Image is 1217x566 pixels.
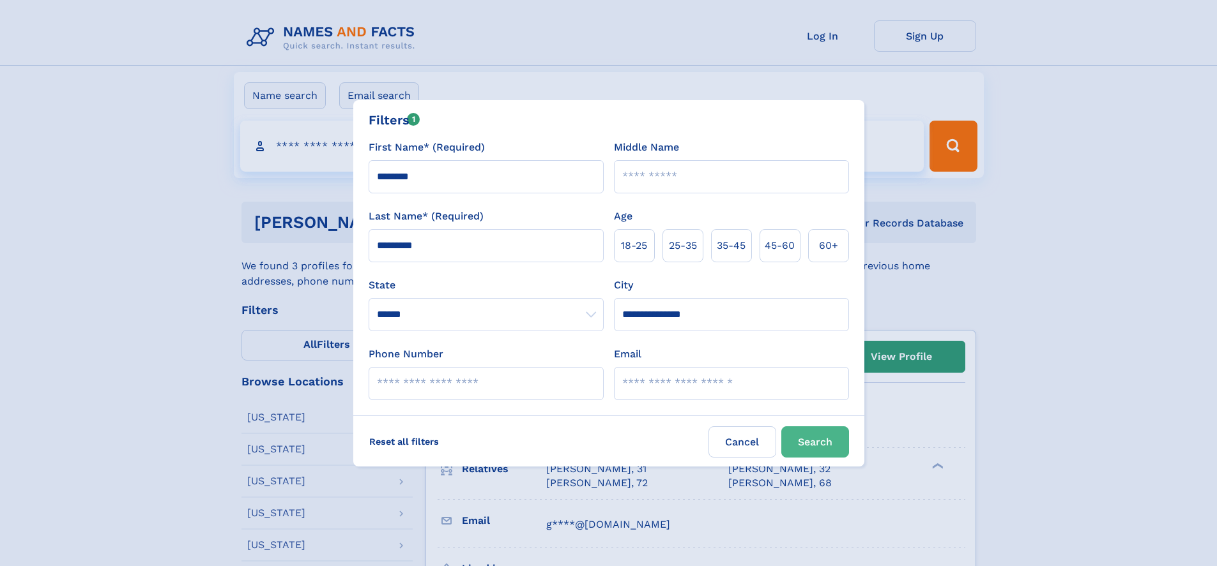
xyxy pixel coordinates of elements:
label: Email [614,346,641,362]
label: State [369,278,604,293]
span: 25‑35 [669,238,697,253]
span: 18‑25 [621,238,647,253]
span: 35‑45 [717,238,746,253]
label: Phone Number [369,346,443,362]
label: Last Name* (Required) [369,209,484,224]
span: 45‑60 [765,238,795,253]
div: Filters [369,110,420,130]
label: City [614,278,633,293]
label: Age [614,209,632,224]
span: 60+ [819,238,838,253]
label: Middle Name [614,140,679,155]
label: Cancel [708,426,776,458]
label: Reset all filters [361,426,447,457]
button: Search [781,426,849,458]
label: First Name* (Required) [369,140,485,155]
